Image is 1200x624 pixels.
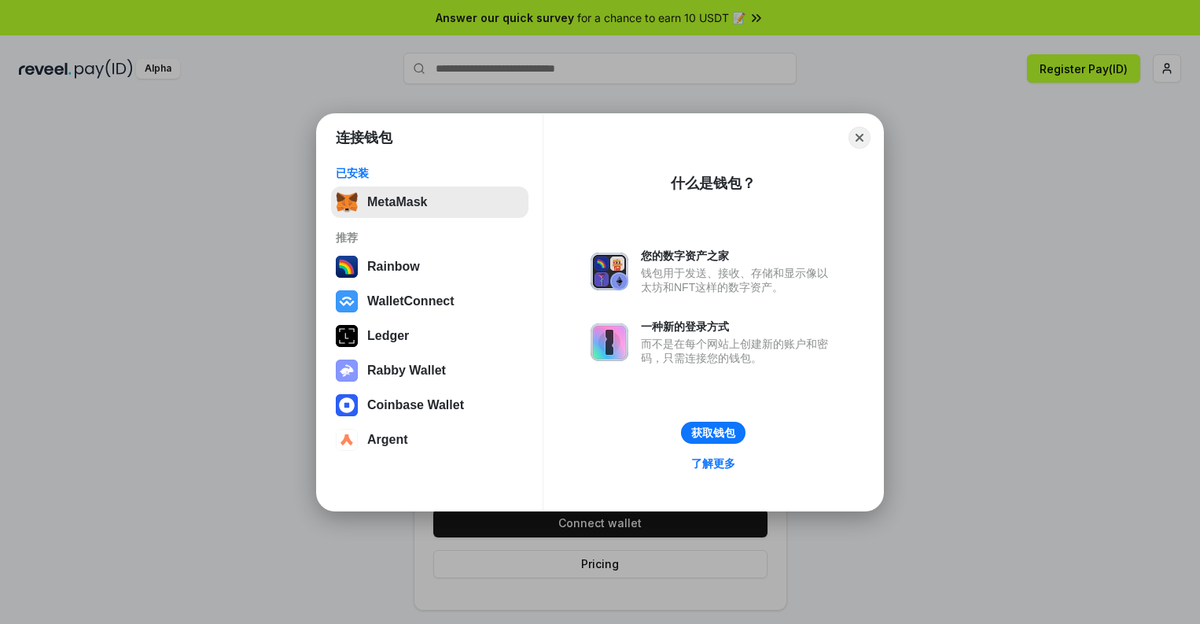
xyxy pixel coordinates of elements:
h1: 连接钱包 [336,128,392,147]
div: Argent [367,433,408,447]
div: 了解更多 [691,456,735,471]
button: Rabby Wallet [331,355,528,386]
img: svg+xml,%3Csvg%20xmlns%3D%22http%3A%2F%2Fwww.w3.org%2F2000%2Fsvg%22%20fill%3D%22none%22%20viewBox... [336,360,358,382]
button: Argent [331,424,528,456]
img: svg+xml,%3Csvg%20xmlns%3D%22http%3A%2F%2Fwww.w3.org%2F2000%2Fsvg%22%20fill%3D%22none%22%20viewBox... [591,323,628,361]
div: 获取钱包 [691,426,735,440]
div: Ledger [367,329,409,343]
img: svg+xml,%3Csvg%20xmlns%3D%22http%3A%2F%2Fwww.w3.org%2F2000%2Fsvg%22%20width%3D%2228%22%20height%3... [336,325,358,347]
div: 什么是钱包？ [671,174,756,193]
img: svg+xml,%3Csvg%20width%3D%2228%22%20height%3D%2228%22%20viewBox%3D%220%200%2028%2028%22%20fill%3D... [336,429,358,451]
div: 您的数字资产之家 [641,249,836,263]
img: svg+xml,%3Csvg%20xmlns%3D%22http%3A%2F%2Fwww.w3.org%2F2000%2Fsvg%22%20fill%3D%22none%22%20viewBox... [591,253,628,290]
button: 获取钱包 [681,422,745,444]
div: 推荐 [336,231,524,245]
div: 一种新的登录方式 [641,319,836,334]
button: Close [848,127,871,149]
div: MetaMask [367,195,427,209]
button: Coinbase Wallet [331,390,528,421]
div: 已安装 [336,166,524,180]
div: Rabby Wallet [367,364,446,378]
img: svg+xml,%3Csvg%20fill%3D%22none%22%20height%3D%2233%22%20viewBox%3D%220%200%2035%2033%22%20width%... [336,191,358,213]
img: svg+xml,%3Csvg%20width%3D%22120%22%20height%3D%22120%22%20viewBox%3D%220%200%20120%20120%22%20fil... [336,256,358,278]
button: Rainbow [331,251,528,282]
img: svg+xml,%3Csvg%20width%3D%2228%22%20height%3D%2228%22%20viewBox%3D%220%200%2028%2028%22%20fill%3D... [336,394,358,416]
div: 而不是在每个网站上创建新的账户和密码，只需连接您的钱包。 [641,337,836,365]
a: 了解更多 [682,453,745,474]
img: svg+xml,%3Csvg%20width%3D%2228%22%20height%3D%2228%22%20viewBox%3D%220%200%2028%2028%22%20fill%3D... [336,290,358,312]
div: Coinbase Wallet [367,398,464,412]
div: Rainbow [367,260,420,274]
button: WalletConnect [331,286,528,317]
div: 钱包用于发送、接收、存储和显示像以太坊和NFT这样的数字资产。 [641,266,836,294]
button: MetaMask [331,186,528,218]
button: Ledger [331,320,528,352]
div: WalletConnect [367,294,455,308]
